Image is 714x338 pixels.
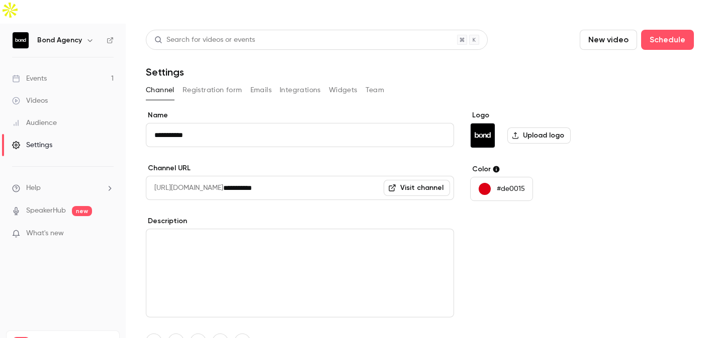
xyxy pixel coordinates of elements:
span: [URL][DOMAIN_NAME] [146,176,223,200]
button: #de0015 [470,177,533,201]
div: Audience [12,118,57,128]
span: Help [26,183,41,193]
button: Schedule [641,30,694,50]
label: Color [470,164,624,174]
section: Logo [470,110,624,148]
img: Bond Agency [13,32,29,48]
label: Description [146,216,454,226]
button: Emails [250,82,272,98]
div: Search for videos or events [154,35,255,45]
div: Videos [12,96,48,106]
button: Team [366,82,385,98]
button: Widgets [329,82,358,98]
a: Visit channel [384,180,450,196]
h6: Bond Agency [37,35,82,45]
label: Name [146,110,454,120]
label: Channel URL [146,163,454,173]
div: Events [12,74,47,84]
button: Channel [146,82,174,98]
button: Registration form [183,82,242,98]
li: help-dropdown-opener [12,183,114,193]
button: New video [580,30,637,50]
button: Integrations [280,82,321,98]
label: Logo [470,110,624,120]
label: Upload logo [507,127,571,144]
div: Settings [12,140,52,150]
p: #de0015 [497,184,525,194]
span: new [72,206,92,216]
a: SpeakerHub [26,206,66,216]
span: What's new [26,228,64,239]
img: Bond Agency [471,123,495,148]
h1: Settings [146,66,184,78]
